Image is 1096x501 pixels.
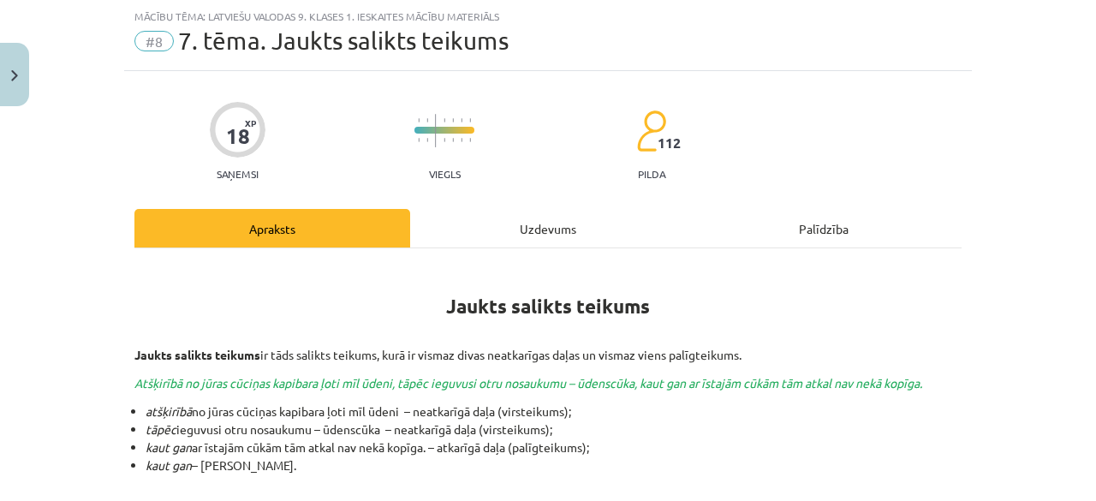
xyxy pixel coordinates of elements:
em: tāpēc [146,421,176,437]
p: ir tāds salikts teikums, kurā ir vismaz divas neatkarīgas daļas un vismaz viens palīgteikums. [134,346,962,364]
p: pilda [638,168,665,180]
div: Palīdzība [686,209,962,248]
li: ar īstajām cūkām tām atkal nav nekā kopīga. – atkarīgā daļa (palīgteikums); [146,438,962,456]
li: ieguvusi otru nosaukumu – ūdenscūka – neatkarīgā daļa (virsteikums); [146,420,962,438]
em: atšķirībā [146,403,192,419]
img: students-c634bb4e5e11cddfef0936a35e636f08e4e9abd3cc4e673bd6f9a4125e45ecb1.svg [636,110,666,152]
img: icon-short-line-57e1e144782c952c97e751825c79c345078a6d821885a25fce030b3d8c18986b.svg [418,138,420,142]
div: Apraksts [134,209,410,248]
img: icon-short-line-57e1e144782c952c97e751825c79c345078a6d821885a25fce030b3d8c18986b.svg [469,138,471,142]
img: icon-short-line-57e1e144782c952c97e751825c79c345078a6d821885a25fce030b3d8c18986b.svg [444,138,445,142]
div: 18 [226,124,250,148]
span: #8 [134,31,174,51]
li: no jūras cūciņas kapibara ļoti mīl ūdeni – neatkarīgā daļa (virsteikums); [146,403,962,420]
b: Jaukts salikts teikums [446,294,650,319]
em: Atšķirībā no jūras cūciņas kapibara ļoti mīl ūdeni, tāpēc ieguvusi otru nosaukumu – ūdenscūka, ka... [134,375,922,391]
img: icon-close-lesson-0947bae3869378f0d4975bcd49f059093ad1ed9edebbc8119c70593378902aed.svg [11,70,18,81]
img: icon-short-line-57e1e144782c952c97e751825c79c345078a6d821885a25fce030b3d8c18986b.svg [444,118,445,122]
img: icon-long-line-d9ea69661e0d244f92f715978eff75569469978d946b2353a9bb055b3ed8787d.svg [435,114,437,147]
span: 7. tēma. Jaukts salikts teikums [178,27,509,55]
p: Viegls [429,168,461,180]
span: 112 [658,135,681,151]
span: XP [245,118,256,128]
img: icon-short-line-57e1e144782c952c97e751825c79c345078a6d821885a25fce030b3d8c18986b.svg [426,118,428,122]
p: Saņemsi [210,168,265,180]
img: icon-short-line-57e1e144782c952c97e751825c79c345078a6d821885a25fce030b3d8c18986b.svg [418,118,420,122]
img: icon-short-line-57e1e144782c952c97e751825c79c345078a6d821885a25fce030b3d8c18986b.svg [469,118,471,122]
img: icon-short-line-57e1e144782c952c97e751825c79c345078a6d821885a25fce030b3d8c18986b.svg [452,138,454,142]
img: icon-short-line-57e1e144782c952c97e751825c79c345078a6d821885a25fce030b3d8c18986b.svg [461,118,462,122]
div: Mācību tēma: Latviešu valodas 9. klases 1. ieskaites mācību materiāls [134,10,962,22]
img: icon-short-line-57e1e144782c952c97e751825c79c345078a6d821885a25fce030b3d8c18986b.svg [461,138,462,142]
img: icon-short-line-57e1e144782c952c97e751825c79c345078a6d821885a25fce030b3d8c18986b.svg [452,118,454,122]
em: kaut gan [146,457,192,473]
strong: Jaukts salikts teikums [134,347,260,362]
img: icon-short-line-57e1e144782c952c97e751825c79c345078a6d821885a25fce030b3d8c18986b.svg [426,138,428,142]
div: Uzdevums [410,209,686,248]
li: – [PERSON_NAME]. [146,456,962,474]
em: kaut gan [146,439,192,455]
